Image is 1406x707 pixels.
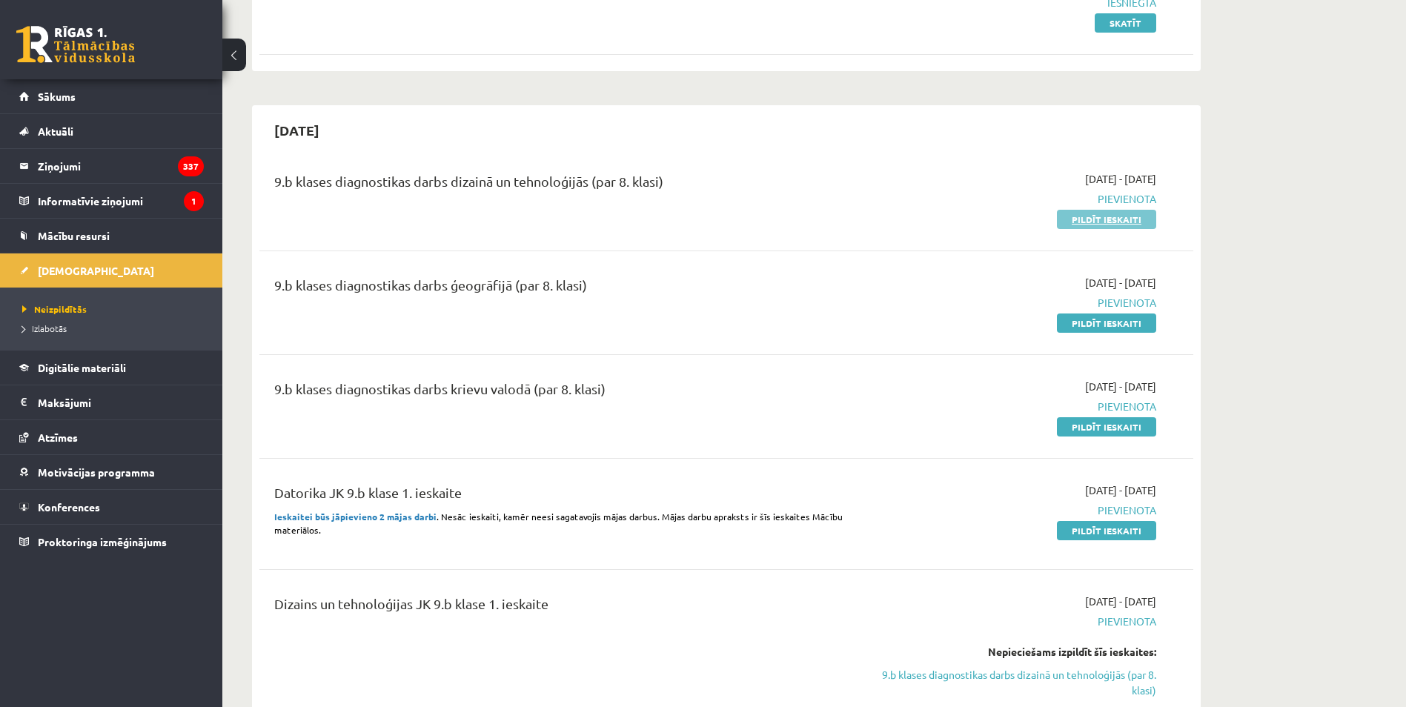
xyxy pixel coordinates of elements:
[19,525,204,559] a: Proktoringa izmēģinājums
[1085,171,1156,187] span: [DATE] - [DATE]
[22,322,208,335] a: Izlabotās
[1085,379,1156,394] span: [DATE] - [DATE]
[274,379,855,406] div: 9.b klases diagnostikas darbs krievu valodā (par 8. klasi)
[1057,521,1156,540] a: Pildīt ieskaiti
[877,667,1156,698] a: 9.b klases diagnostikas darbs dizainā un tehnoloģijās (par 8. klasi)
[19,385,204,419] a: Maksājumi
[38,184,204,218] legend: Informatīvie ziņojumi
[38,125,73,138] span: Aktuāli
[19,149,204,183] a: Ziņojumi337
[1085,275,1156,291] span: [DATE] - [DATE]
[877,191,1156,207] span: Pievienota
[274,171,855,199] div: 9.b klases diagnostikas darbs dizainā un tehnoloģijās (par 8. klasi)
[1057,313,1156,333] a: Pildīt ieskaiti
[19,219,204,253] a: Mācību resursi
[38,90,76,103] span: Sākums
[22,302,208,316] a: Neizpildītās
[1057,210,1156,229] a: Pildīt ieskaiti
[38,264,154,277] span: [DEMOGRAPHIC_DATA]
[16,26,135,63] a: Rīgas 1. Tālmācības vidusskola
[274,275,855,302] div: 9.b klases diagnostikas darbs ģeogrāfijā (par 8. klasi)
[259,113,334,147] h2: [DATE]
[22,322,67,334] span: Izlabotās
[19,114,204,148] a: Aktuāli
[274,482,855,510] div: Datorika JK 9.b klase 1. ieskaite
[38,465,155,479] span: Motivācijas programma
[877,295,1156,311] span: Pievienota
[274,511,843,536] span: . Nesāc ieskaiti, kamēr neesi sagatavojis mājas darbus. Mājas darbu apraksts ir šīs ieskaites Māc...
[1085,482,1156,498] span: [DATE] - [DATE]
[38,229,110,242] span: Mācību resursi
[19,420,204,454] a: Atzīmes
[22,303,87,315] span: Neizpildītās
[877,644,1156,660] div: Nepieciešams izpildīt šīs ieskaites:
[877,502,1156,518] span: Pievienota
[19,79,204,113] a: Sākums
[184,191,204,211] i: 1
[1085,594,1156,609] span: [DATE] - [DATE]
[274,511,437,522] strong: Ieskaitei būs jāpievieno 2 mājas darbi
[38,361,126,374] span: Digitālie materiāli
[19,490,204,524] a: Konferences
[1057,417,1156,437] a: Pildīt ieskaiti
[19,184,204,218] a: Informatīvie ziņojumi1
[19,253,204,288] a: [DEMOGRAPHIC_DATA]
[38,535,167,548] span: Proktoringa izmēģinājums
[1095,13,1156,33] a: Skatīt
[178,156,204,176] i: 337
[274,594,855,621] div: Dizains un tehnoloģijas JK 9.b klase 1. ieskaite
[38,500,100,514] span: Konferences
[38,149,204,183] legend: Ziņojumi
[38,431,78,444] span: Atzīmes
[877,614,1156,629] span: Pievienota
[38,385,204,419] legend: Maksājumi
[19,455,204,489] a: Motivācijas programma
[877,399,1156,414] span: Pievienota
[19,351,204,385] a: Digitālie materiāli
